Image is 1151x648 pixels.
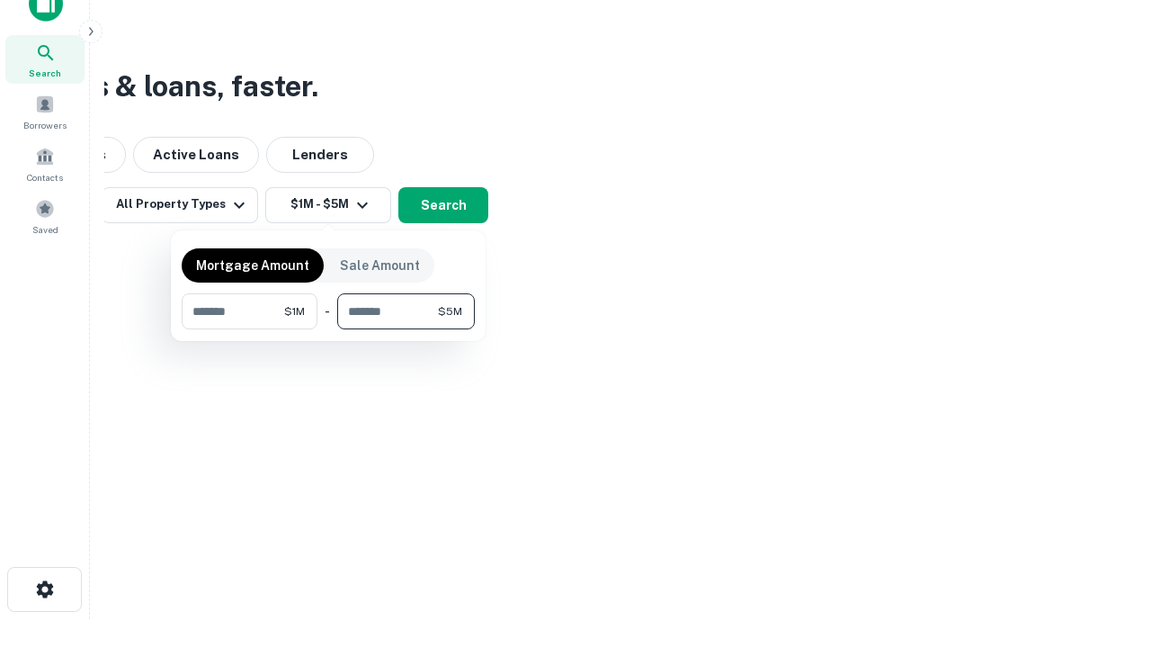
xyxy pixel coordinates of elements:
[284,303,305,319] span: $1M
[196,256,309,275] p: Mortgage Amount
[325,293,330,329] div: -
[340,256,420,275] p: Sale Amount
[438,303,462,319] span: $5M
[1061,504,1151,590] iframe: Chat Widget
